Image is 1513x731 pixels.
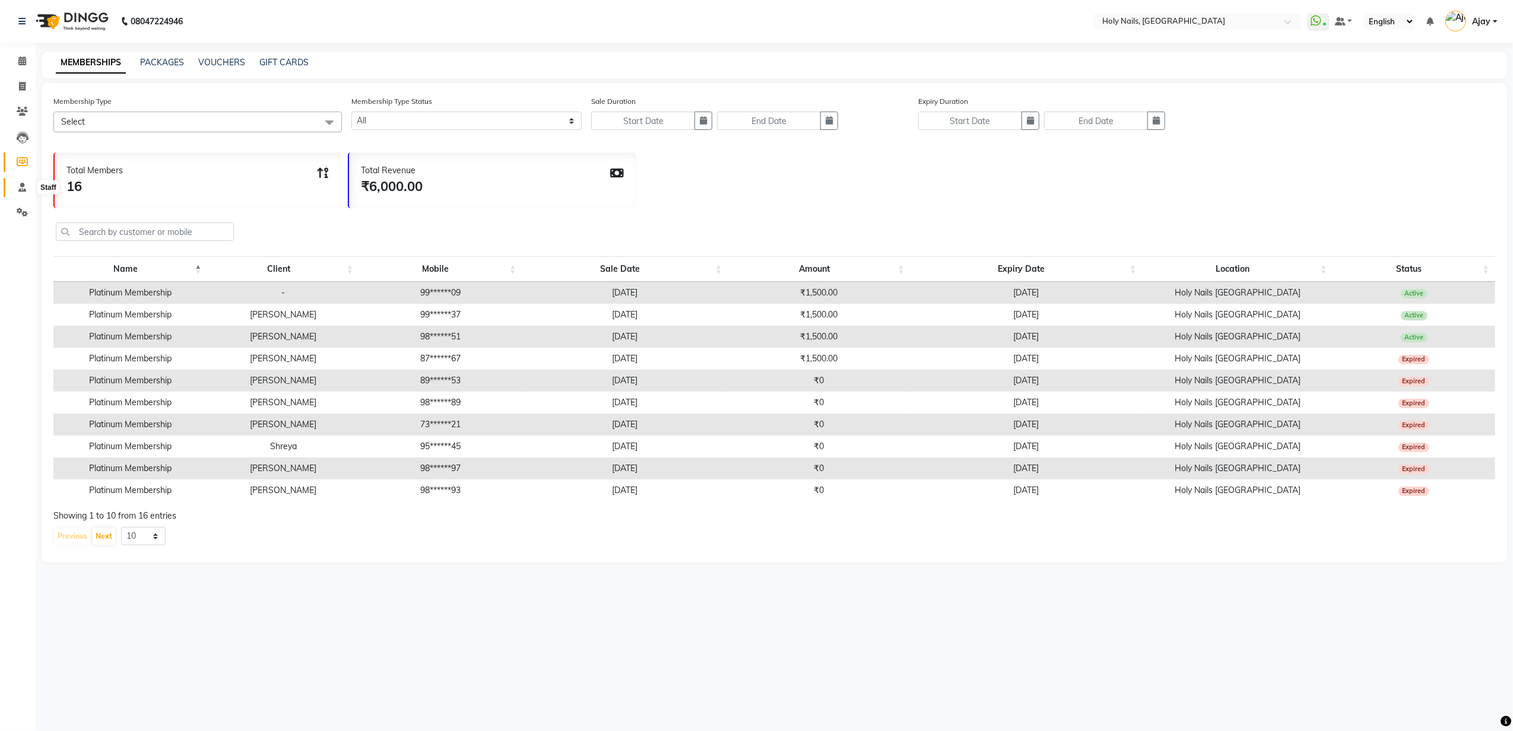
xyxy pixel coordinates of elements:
td: Holy Nails [GEOGRAPHIC_DATA] [1142,414,1333,436]
th: Client: activate to sort column ascending [207,256,359,282]
label: Sale Duration [591,96,636,107]
td: Holy Nails [GEOGRAPHIC_DATA] [1142,326,1333,348]
td: [DATE] [522,414,728,436]
td: Holy Nails [GEOGRAPHIC_DATA] [1142,348,1333,370]
td: [DATE] [522,348,728,370]
td: ₹0 [728,370,910,392]
input: Search by customer or mobile [56,223,234,241]
td: [DATE] [910,304,1142,326]
span: Expired [1398,487,1429,496]
span: Active [1401,289,1428,298]
label: Expiry Duration [918,96,968,107]
a: PACKAGES [140,57,184,68]
td: ₹0 [728,436,910,457]
span: Active [1401,311,1428,320]
td: Holy Nails [GEOGRAPHIC_DATA] [1142,392,1333,414]
a: GIFT CARDS [259,57,309,68]
td: [DATE] [910,479,1142,501]
td: Holy Nails [GEOGRAPHIC_DATA] [1142,457,1333,479]
span: Expired [1398,421,1429,430]
td: [PERSON_NAME] [207,326,359,348]
span: Ajay [1472,15,1490,28]
td: Platinum Membership [53,479,207,501]
th: Status: activate to sort column ascending [1333,256,1495,282]
div: Total Revenue [361,164,423,177]
td: Platinum Membership [53,457,207,479]
div: Total Members [66,164,123,177]
td: [DATE] [522,304,728,326]
td: - [207,282,359,304]
td: [PERSON_NAME] [207,370,359,392]
button: Next [93,528,115,545]
td: [DATE] [910,457,1142,479]
span: Select [61,116,85,127]
span: Expired [1398,443,1429,452]
input: End Date [1044,112,1148,130]
td: Holy Nails [GEOGRAPHIC_DATA] [1142,370,1333,392]
td: Platinum Membership [53,348,207,370]
td: ₹1,500.00 [728,326,910,348]
td: Platinum Membership [53,326,207,348]
td: Holy Nails [GEOGRAPHIC_DATA] [1142,436,1333,457]
td: [DATE] [522,479,728,501]
td: ₹1,500.00 [728,348,910,370]
td: Platinum Membership [53,414,207,436]
td: [PERSON_NAME] [207,414,359,436]
th: Name: activate to sort column descending [53,256,207,282]
td: [DATE] [522,457,728,479]
td: [PERSON_NAME] [207,457,359,479]
td: Platinum Membership [53,304,207,326]
td: [DATE] [522,282,728,304]
td: [DATE] [522,326,728,348]
input: Start Date [918,112,1022,130]
td: ₹1,500.00 [728,282,910,304]
label: Membership Type Status [351,96,432,107]
td: Platinum Membership [53,436,207,457]
td: Platinum Membership [53,282,207,304]
div: Showing 1 to 10 from 16 entries [53,510,1495,522]
td: [DATE] [522,436,728,457]
td: [PERSON_NAME] [207,479,359,501]
label: Membership Type [53,96,112,107]
span: Expired [1398,377,1429,386]
td: Platinum Membership [53,370,207,392]
b: 08047224946 [131,5,183,38]
td: Holy Nails [GEOGRAPHIC_DATA] [1142,304,1333,326]
span: Expired [1398,465,1429,474]
th: Location: activate to sort column ascending [1142,256,1333,282]
span: Expired [1398,399,1429,408]
div: 16 [66,177,123,196]
td: ₹1,500.00 [728,304,910,326]
th: Sale Date: activate to sort column ascending [522,256,728,282]
td: [DATE] [910,282,1142,304]
th: Amount: activate to sort column ascending [728,256,910,282]
td: [DATE] [522,392,728,414]
button: Previous [55,528,90,545]
a: MEMBERSHIPS [56,52,126,74]
td: [DATE] [910,414,1142,436]
td: [PERSON_NAME] [207,304,359,326]
td: [DATE] [910,436,1142,457]
td: Holy Nails [GEOGRAPHIC_DATA] [1142,282,1333,304]
img: logo [30,5,112,38]
td: [PERSON_NAME] [207,392,359,414]
input: End Date [717,112,821,130]
div: Staff [37,180,59,195]
img: Ajay [1445,11,1466,31]
a: VOUCHERS [198,57,245,68]
td: [DATE] [910,326,1142,348]
td: [DATE] [910,348,1142,370]
th: Expiry Date: activate to sort column ascending [910,256,1142,282]
th: Mobile: activate to sort column ascending [359,256,522,282]
td: [DATE] [910,392,1142,414]
div: ₹6,000.00 [361,177,423,196]
td: [PERSON_NAME] [207,348,359,370]
td: ₹0 [728,392,910,414]
td: ₹0 [728,457,910,479]
td: Platinum Membership [53,392,207,414]
td: ₹0 [728,414,910,436]
span: Active [1401,333,1428,342]
span: Expired [1398,355,1429,364]
td: [DATE] [910,370,1142,392]
td: ₹0 [728,479,910,501]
